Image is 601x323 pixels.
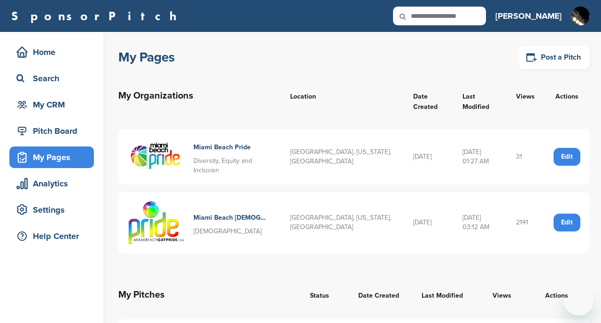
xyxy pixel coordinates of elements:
img: Mbp logo no dates b w (5) [128,138,184,175]
a: My CRM [9,94,94,115]
div: Settings [14,201,94,218]
a: Analytics [9,173,94,194]
td: [DATE] [404,192,454,254]
a: Settings [9,199,94,221]
a: Search [9,68,94,89]
a: Pitch Board [9,120,94,142]
div: Pitch Board [14,123,94,139]
a: Post a Pitch [518,46,590,69]
a: Edit [554,214,580,231]
h1: My Pages [118,49,175,66]
a: Help Center [9,225,94,247]
div: Search [14,70,94,87]
iframe: Button to launch messaging window [563,285,593,315]
td: 31 [507,129,544,185]
h3: [PERSON_NAME] [495,9,562,23]
td: [DATE] 01:27 AM [453,129,507,185]
td: 2141 [507,192,544,254]
a: [PERSON_NAME] [495,6,562,26]
td: [GEOGRAPHIC_DATA], [US_STATE], [GEOGRAPHIC_DATA] [281,129,403,185]
a: Edit [554,148,580,166]
div: Home [14,44,94,61]
th: Location [281,79,403,122]
th: Actions [544,79,590,122]
th: Last Modified [412,278,483,312]
th: Status [300,278,349,312]
a: Pride logo ras5 0 Miami Beach [DEMOGRAPHIC_DATA] Pride [DEMOGRAPHIC_DATA] [128,201,271,244]
th: Views [483,278,523,312]
th: Date Created [349,278,412,312]
th: Date Created [404,79,454,122]
th: Last Modified [453,79,507,122]
td: [DATE] [404,129,454,185]
a: Mbp logo no dates b w (5) Miami Beach Pride Diversity, Equity and Inclusion [128,138,271,175]
span: Diversity, Equity and Inclusion [193,157,252,174]
a: SponsorPitch [11,10,183,22]
th: My Pitches [118,278,300,312]
div: My Pages [14,149,94,166]
th: My Organizations [118,79,281,122]
th: Actions [523,278,590,312]
th: Views [507,79,544,122]
a: Home [9,41,94,63]
td: [GEOGRAPHIC_DATA], [US_STATE], [GEOGRAPHIC_DATA] [281,192,403,254]
div: Help Center [14,228,94,245]
a: My Pages [9,146,94,168]
h4: Miami Beach [DEMOGRAPHIC_DATA] Pride [193,213,266,223]
span: [DEMOGRAPHIC_DATA] [193,227,262,235]
img: Pride logo ras5 0 [128,201,184,244]
div: My CRM [14,96,94,113]
div: Analytics [14,175,94,192]
td: [DATE] 03:12 AM [453,192,507,254]
h4: Miami Beach Pride [193,142,266,153]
